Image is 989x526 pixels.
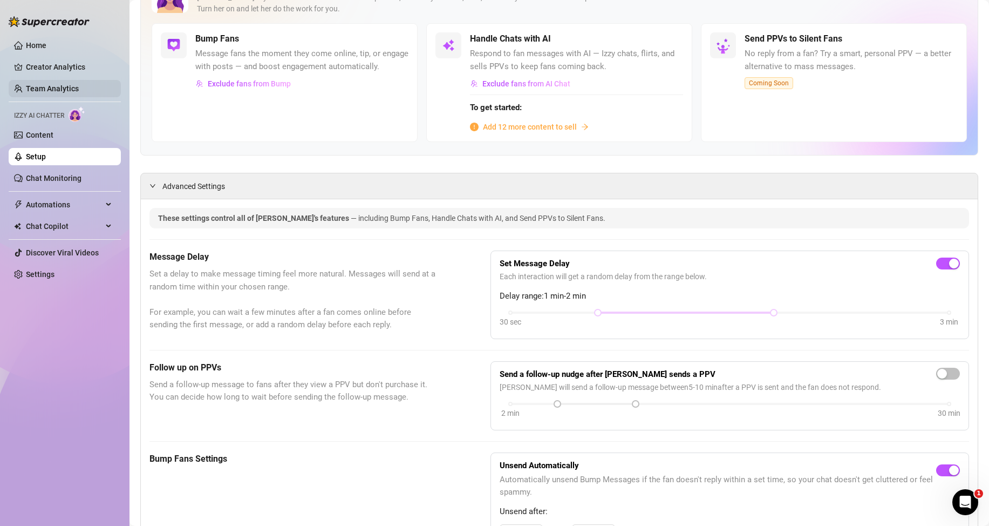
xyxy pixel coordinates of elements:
a: Home [26,41,46,50]
h5: Message Delay [149,251,436,264]
span: Exclude fans from Bump [208,79,291,88]
a: Creator Analytics [26,58,112,76]
span: Unsend after: [500,505,960,518]
span: Message fans the moment they come online, tip, or engage with posts — and boost engagement automa... [195,48,408,73]
div: 30 min [938,407,960,419]
h5: Bump Fans Settings [149,453,436,466]
img: svg%3e [167,39,180,52]
h5: Follow up on PPVs [149,361,436,374]
img: logo-BBDzfeDw.svg [9,16,90,27]
h5: Bump Fans [195,32,239,45]
span: These settings control all of [PERSON_NAME]'s features [158,214,351,222]
h5: Handle Chats with AI [470,32,551,45]
button: Exclude fans from AI Chat [470,75,571,92]
img: Chat Copilot [14,222,21,230]
span: Coming Soon [745,77,793,89]
div: 3 min [940,316,958,328]
span: Send a follow-up message to fans after they view a PPV but don't purchase it. You can decide how ... [149,379,436,404]
a: Chat Monitoring [26,174,81,183]
img: svg%3e [196,80,203,87]
span: — including Bump Fans, Handle Chats with AI, and Send PPVs to Silent Fans. [351,214,605,222]
div: expanded [149,180,162,192]
img: silent-fans-ppv-o-N6Mmdf.svg [716,38,733,56]
strong: Unsend Automatically [500,461,579,470]
span: [PERSON_NAME] will send a follow-up message between 5 - 10 min after a PPV is sent and the fan do... [500,381,960,393]
img: svg%3e [470,80,478,87]
a: Team Analytics [26,84,79,93]
span: No reply from a fan? Try a smart, personal PPV — a better alternative to mass messages. [745,48,958,73]
img: AI Chatter [69,106,85,122]
a: Discover Viral Videos [26,248,99,257]
strong: Set Message Delay [500,259,570,268]
iframe: Intercom live chat [952,489,978,515]
span: thunderbolt [14,200,23,209]
a: Content [26,131,53,139]
strong: Send a follow-up nudge after [PERSON_NAME] sends a PPV [500,369,715,379]
span: Izzy AI Chatter [14,111,64,121]
h5: Send PPVs to Silent Fans [745,32,842,45]
button: Exclude fans from Bump [195,75,291,92]
a: Setup [26,152,46,161]
span: Advanced Settings [162,180,225,192]
a: Settings [26,270,54,279]
span: Exclude fans from AI Chat [482,79,570,88]
span: expanded [149,183,156,189]
span: Each interaction will get a random delay from the range below. [500,271,960,282]
span: Automations [26,196,103,213]
span: Delay range: 1 min - 2 min [500,290,960,303]
div: 30 sec [500,316,521,328]
span: Automatically unsend Bump Messages if the fan doesn't reply within a set time, so your chat doesn... [500,474,936,499]
span: info-circle [470,123,479,131]
div: 2 min [501,407,520,419]
span: 1 [974,489,983,498]
strong: To get started: [470,103,522,112]
span: Add 12 more content to sell [483,121,577,133]
span: arrow-right [581,123,589,131]
span: Set a delay to make message timing feel more natural. Messages will send at a random time within ... [149,268,436,332]
span: Chat Copilot [26,218,103,235]
img: svg%3e [442,39,455,52]
span: Respond to fan messages with AI — Izzy chats, flirts, and sells PPVs to keep fans coming back. [470,48,683,73]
